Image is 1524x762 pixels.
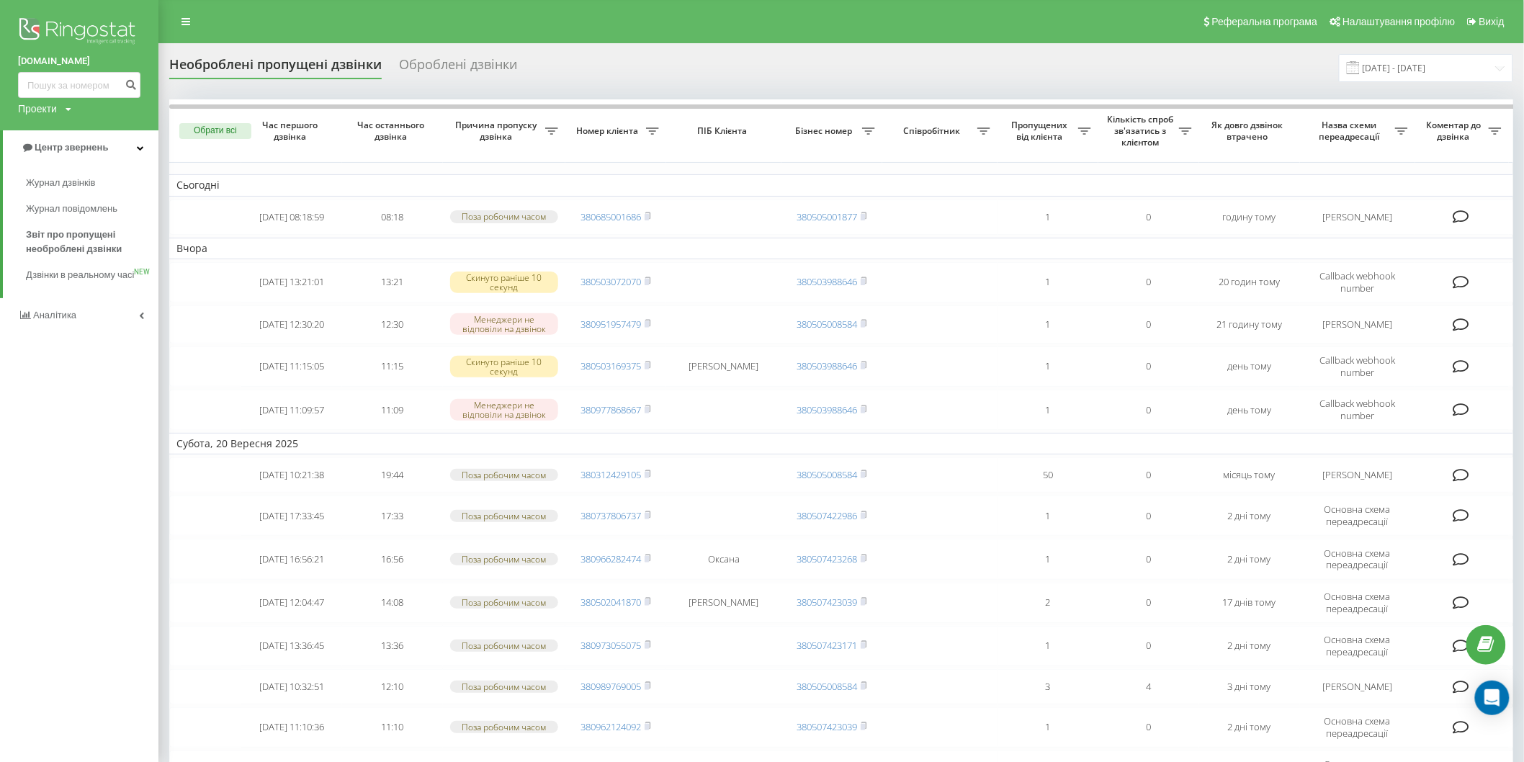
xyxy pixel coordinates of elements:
span: Назва схеми переадресації [1307,120,1395,142]
a: Звіт про пропущені необроблені дзвінки [26,222,158,262]
td: 0 [1098,390,1199,430]
a: 380507423268 [797,552,857,565]
td: 2 дні тому [1199,539,1300,579]
td: 0 [1098,457,1199,493]
div: Скинуто раніше 10 секунд [450,356,558,377]
td: день тому [1199,390,1300,430]
span: Журнал повідомлень [26,202,117,216]
td: 12:30 [342,305,443,344]
td: 0 [1098,305,1199,344]
a: 380685001686 [581,210,641,223]
a: 380737806737 [581,509,641,522]
td: 0 [1098,583,1199,623]
td: [PERSON_NAME] [1300,457,1415,493]
div: Менеджери не відповіли на дзвінок [450,399,558,421]
a: Журнал дзвінків [26,170,158,196]
td: [PERSON_NAME] [1300,669,1415,704]
td: 1 [998,390,1098,430]
div: Поза робочим часом [450,210,558,223]
td: 17 днів тому [1199,583,1300,623]
a: 380505008584 [797,318,857,331]
td: 08:18 [342,200,443,235]
div: Поза робочим часом [450,510,558,522]
a: 380505008584 [797,680,857,693]
span: Час першого дзвінка [253,120,331,142]
td: 1 [998,305,1098,344]
span: Як довго дзвінок втрачено [1211,120,1288,142]
a: 380507423039 [797,720,857,733]
a: 380951957479 [581,318,641,331]
span: Співробітник [889,125,977,137]
td: день тому [1199,346,1300,387]
span: Звіт про пропущені необроблені дзвінки [26,228,151,256]
td: 3 дні тому [1199,669,1300,704]
td: [DATE] 11:09:57 [241,390,342,430]
td: 1 [998,346,1098,387]
td: [DATE] 08:18:59 [241,200,342,235]
td: місяць тому [1199,457,1300,493]
a: 380503988646 [797,275,857,288]
td: 0 [1098,539,1199,579]
td: Оксана [666,539,781,579]
a: 380505001877 [797,210,857,223]
td: Основна схема переадресації [1300,496,1415,536]
td: [DATE] 12:30:20 [241,305,342,344]
td: Основна схема переадресації [1300,583,1415,623]
div: Оброблені дзвінки [399,57,517,79]
td: 16:56 [342,539,443,579]
td: 21 годину тому [1199,305,1300,344]
span: Причина пропуску дзвінка [450,120,545,142]
span: Номер клієнта [573,125,646,137]
div: Поза робочим часом [450,681,558,693]
input: Пошук за номером [18,72,140,98]
td: 0 [1098,496,1199,536]
td: 1 [998,707,1098,748]
div: Проекти [18,102,57,116]
td: 1 [998,626,1098,666]
td: 0 [1098,346,1199,387]
span: Реферальна програма [1212,16,1318,27]
span: Бізнес номер [789,125,862,137]
td: [DATE] 10:21:38 [241,457,342,493]
td: Callback webhook number [1300,346,1415,387]
td: [PERSON_NAME] [1300,200,1415,235]
td: 1 [998,496,1098,536]
span: Кількість спроб зв'язатись з клієнтом [1106,114,1179,148]
td: [DATE] 16:56:21 [241,539,342,579]
a: 380507422986 [797,509,857,522]
td: 19:44 [342,457,443,493]
td: 2 дні тому [1199,626,1300,666]
td: 13:21 [342,262,443,302]
td: 50 [998,457,1098,493]
span: Вихід [1479,16,1505,27]
a: 380505008584 [797,468,857,481]
div: Поза робочим часом [450,640,558,652]
div: Поза робочим часом [450,721,558,733]
span: Дзвінки в реальному часі [26,268,134,282]
a: 380503169375 [581,359,641,372]
td: 14:08 [342,583,443,623]
span: Коментар до дзвінка [1422,120,1489,142]
td: 20 годин тому [1199,262,1300,302]
td: Основна схема переадресації [1300,539,1415,579]
span: Аналiтика [33,310,76,321]
td: 2 дні тому [1199,707,1300,748]
td: [DATE] 10:32:51 [241,669,342,704]
td: 0 [1098,626,1199,666]
a: 380966282474 [581,552,641,565]
td: [DATE] 13:36:45 [241,626,342,666]
td: 2 дні тому [1199,496,1300,536]
td: 4 [1098,669,1199,704]
td: Основна схема переадресації [1300,707,1415,748]
a: Журнал повідомлень [26,196,158,222]
td: 1 [998,200,1098,235]
a: Дзвінки в реальному часіNEW [26,262,158,288]
div: Поза робочим часом [450,469,558,481]
a: 380502041870 [581,596,641,609]
a: 380507423171 [797,639,857,652]
td: 2 [998,583,1098,623]
span: Журнал дзвінків [26,176,95,190]
td: Callback webhook number [1300,390,1415,430]
td: 11:10 [342,707,443,748]
div: Менеджери не відповіли на дзвінок [450,313,558,335]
